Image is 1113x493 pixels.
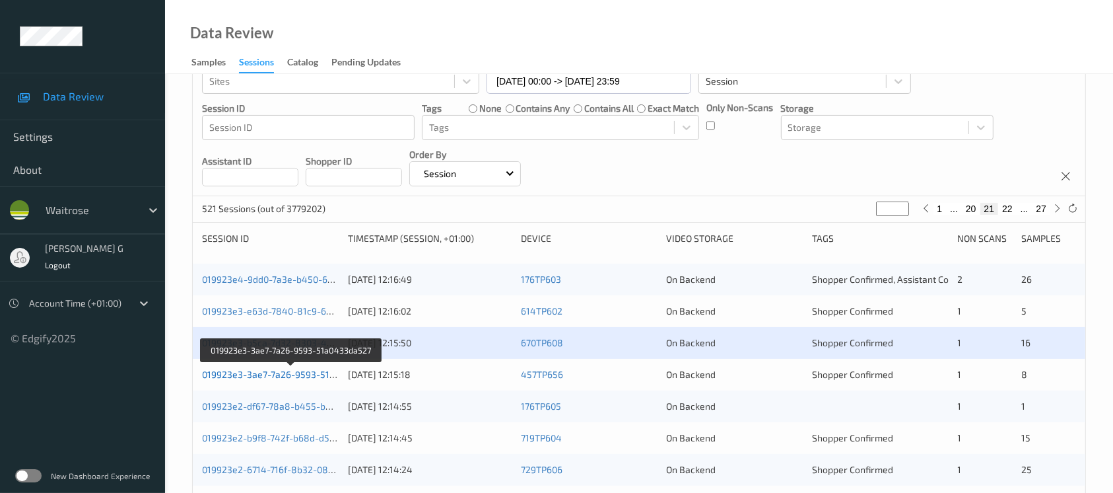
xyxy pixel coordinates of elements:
div: Video Storage [666,232,803,245]
a: 176TP603 [521,274,561,285]
label: contains any [516,102,570,115]
span: 1 [958,369,962,380]
a: 719TP604 [521,432,562,443]
p: Storage [781,102,994,115]
a: 019923e3-e63d-7840-81c9-6aa7ce77b547 [202,305,382,317]
span: 8 [1021,369,1027,380]
span: 25 [1021,464,1032,475]
span: 16 [1021,337,1030,348]
a: 670TP608 [521,337,563,348]
button: 22 [998,203,1017,215]
span: 1 [958,464,962,475]
a: 019923e2-df67-78a8-b455-be48a03a9a89 [202,400,386,412]
a: 614TP602 [521,305,562,317]
span: Shopper Confirmed [812,337,893,348]
div: Data Review [190,26,273,40]
a: 019923e3-3ae7-7a26-9593-51a0433da527 [202,369,382,380]
a: Samples [191,54,239,72]
label: contains all [584,102,634,115]
span: 2 [958,274,963,285]
div: [DATE] 12:15:18 [348,368,512,381]
button: ... [1017,203,1032,215]
a: 019923e3-b5ca-7d32-8303-4ebc14ffa659 [202,337,380,348]
p: 521 Sessions (out of 3779202) [202,202,325,215]
div: Samples [191,56,226,72]
div: On Backend [666,336,803,350]
div: [DATE] 12:14:24 [348,463,512,476]
div: On Backend [666,463,803,476]
p: Shopper ID [306,155,402,168]
div: Pending Updates [331,56,401,72]
span: 15 [1021,432,1030,443]
label: none [479,102,502,115]
span: 26 [1021,274,1032,285]
span: 1 [958,432,962,443]
button: 1 [933,203,947,215]
div: [DATE] 12:14:55 [348,400,512,413]
span: Shopper Confirmed [812,464,893,475]
div: On Backend [666,400,803,413]
a: 457TP656 [521,369,563,380]
button: ... [946,203,962,215]
p: Assistant ID [202,155,298,168]
a: Pending Updates [331,54,414,72]
label: exact match [648,102,699,115]
div: [DATE] 12:15:50 [348,336,512,350]
div: Device [521,232,658,245]
div: [DATE] 12:14:45 [348,432,512,445]
div: On Backend [666,432,803,445]
span: 1 [958,400,962,412]
span: Shopper Confirmed [812,305,893,317]
div: Timestamp (Session, +01:00) [348,232,512,245]
span: 1 [1021,400,1025,412]
p: Only Non-Scans [706,101,773,114]
div: On Backend [666,305,803,318]
p: Order By [409,148,521,161]
div: Tags [812,232,949,245]
div: Catalog [287,56,318,72]
div: Session ID [202,232,339,245]
span: 1 [958,337,962,348]
p: Session ID [202,102,415,115]
p: Session [419,167,461,180]
div: Samples [1021,232,1076,245]
a: 019923e2-b9f8-742f-b68d-d51a0a414c51 [202,432,379,443]
a: Sessions [239,54,287,73]
div: Non Scans [958,232,1013,245]
p: Tags [422,102,442,115]
button: 20 [962,203,980,215]
div: [DATE] 12:16:02 [348,305,512,318]
a: 176TP605 [521,400,561,412]
div: Sessions [239,56,274,73]
a: 019923e2-6714-716f-8b32-08c8b2d9d5ca [202,464,380,475]
button: 27 [1032,203,1050,215]
div: [DATE] 12:16:49 [348,273,512,286]
span: Shopper Confirmed, Assistant Confirmed [812,274,982,285]
a: 019923e4-9dd0-7a3e-b450-6daa9ae462b4 [202,274,387,285]
a: 729TP606 [521,464,562,475]
a: Catalog [287,54,331,72]
span: 5 [1021,305,1027,317]
span: Shopper Confirmed [812,432,893,443]
span: 1 [958,305,962,317]
button: 21 [980,203,999,215]
div: On Backend [666,368,803,381]
div: On Backend [666,273,803,286]
span: Shopper Confirmed [812,369,893,380]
